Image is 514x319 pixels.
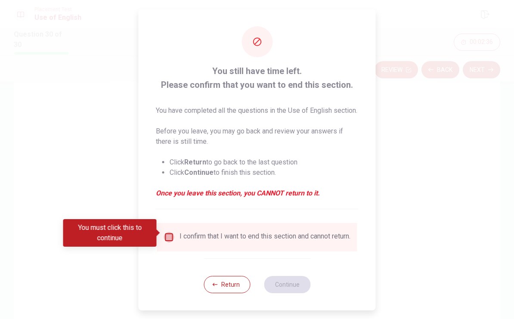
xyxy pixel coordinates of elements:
strong: Return [184,158,206,166]
li: Click to go back to the last question [170,157,359,167]
p: You have completed all the questions in the Use of English section. [156,105,359,116]
div: I confirm that I want to end this section and cannot return. [180,232,350,242]
button: Continue [264,276,310,293]
span: You still have time left. Please confirm that you want to end this section. [156,64,359,92]
div: You must click this to continue [63,219,157,247]
em: Once you leave this section, you CANNOT return to it. [156,188,359,198]
span: You must click this to continue [164,232,174,242]
strong: Continue [184,168,214,177]
li: Click to finish this section. [170,167,359,178]
button: Return [204,276,250,293]
p: Before you leave, you may go back and review your answers if there is still time. [156,126,359,147]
